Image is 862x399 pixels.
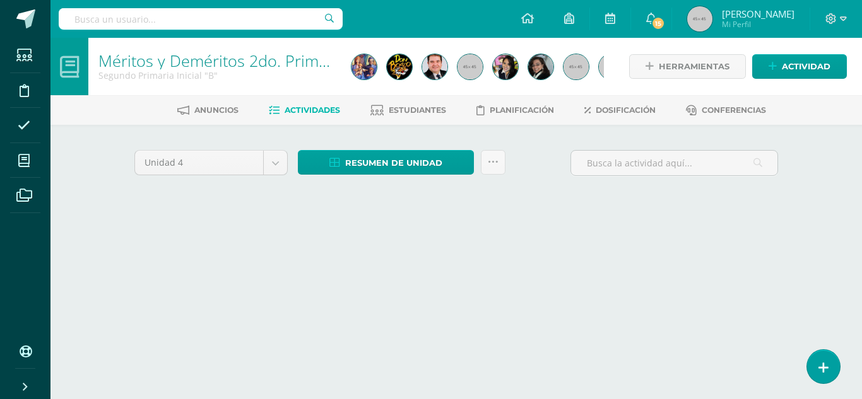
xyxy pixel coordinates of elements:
a: Actividad [752,54,847,79]
a: Unidad 4 [135,151,287,175]
span: Mi Perfil [722,19,794,30]
img: 45x45 [458,54,483,79]
span: Dosificación [596,105,656,115]
span: Actividad [782,55,830,78]
span: Planificación [490,105,554,115]
a: Dosificación [584,100,656,120]
img: 47fbbcbd1c9a7716bb8cb4b126b93520.png [493,54,518,79]
input: Busca un usuario... [59,8,343,30]
img: 45x45 [599,54,624,79]
a: Resumen de unidad [298,150,474,175]
div: Segundo Primaria Inicial 'B' [98,69,336,81]
input: Busca la actividad aquí... [571,151,777,175]
span: Conferencias [702,105,766,115]
span: Unidad 4 [145,151,254,175]
img: 45x45 [564,54,589,79]
a: Conferencias [686,100,766,120]
span: Anuncios [194,105,239,115]
a: Herramientas [629,54,746,79]
span: 15 [651,16,665,30]
span: Estudiantes [389,105,446,115]
img: e602cc58a41d4ad1c6372315f6095ebf.png [528,54,553,79]
span: Herramientas [659,55,729,78]
a: Actividades [269,100,340,120]
img: 45x45 [687,6,712,32]
img: af1a872015daedc149f5fcb991658e4f.png [422,54,447,79]
h1: Méritos y Deméritos 2do. Primaria ¨B¨ [98,52,336,69]
span: Actividades [285,105,340,115]
img: 7bd55ac0c36ce47889d24abe3c1e3425.png [351,54,377,79]
img: e848a06d305063da6e408c2e705eb510.png [387,54,412,79]
a: Anuncios [177,100,239,120]
span: [PERSON_NAME] [722,8,794,20]
a: Estudiantes [370,100,446,120]
a: Planificación [476,100,554,120]
span: Resumen de unidad [345,151,442,175]
a: Méritos y Deméritos 2do. Primaria ¨B¨ [98,50,379,71]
